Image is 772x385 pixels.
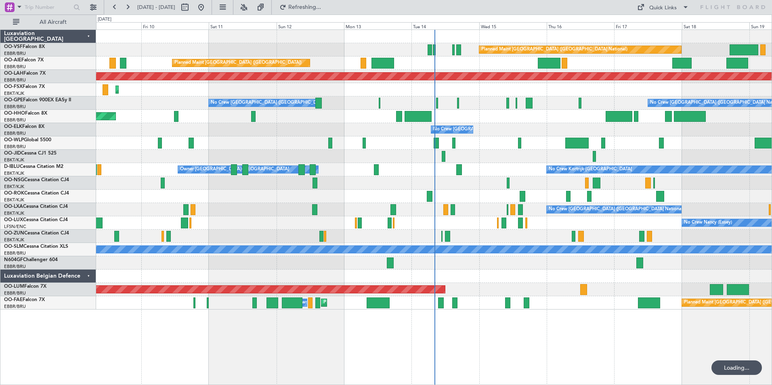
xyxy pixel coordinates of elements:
[549,203,684,216] div: No Crew [GEOGRAPHIC_DATA] ([GEOGRAPHIC_DATA] National)
[4,84,45,89] a: OO-FSXFalcon 7X
[4,77,26,83] a: EBBR/BRU
[4,204,68,209] a: OO-LXACessna Citation CJ4
[479,22,547,29] div: Wed 15
[4,257,58,262] a: N604GFChallenger 604
[4,303,26,310] a: EBBR/BRU
[4,151,57,156] a: OO-JIDCessna CJ1 525
[4,124,44,129] a: OO-ELKFalcon 8X
[323,297,394,309] div: Planned Maint Melsbroek Air Base
[4,284,24,289] span: OO-LUM
[141,22,209,29] div: Fri 10
[4,244,68,249] a: OO-SLMCessna Citation XLS
[4,117,26,123] a: EBBR/BRU
[4,184,24,190] a: EBKT/KJK
[4,170,24,176] a: EBKT/KJK
[211,97,346,109] div: No Crew [GEOGRAPHIC_DATA] ([GEOGRAPHIC_DATA] National)
[4,284,46,289] a: OO-LUMFalcon 7X
[276,1,324,14] button: Refreshing...
[4,191,24,196] span: OO-ROK
[25,1,71,13] input: Trip Number
[4,178,69,182] a: OO-NSGCessna Citation CJ4
[4,210,24,216] a: EBKT/KJK
[4,264,26,270] a: EBBR/BRU
[4,231,69,236] a: OO-ZUNCessna Citation CJ4
[4,58,44,63] a: OO-AIEFalcon 7X
[137,4,175,11] span: [DATE] - [DATE]
[411,22,479,29] div: Tue 14
[4,231,24,236] span: OO-ZUN
[4,130,26,136] a: EBBR/BRU
[180,163,289,176] div: Owner [GEOGRAPHIC_DATA]-[GEOGRAPHIC_DATA]
[344,22,411,29] div: Mon 13
[4,257,23,262] span: N604GF
[4,151,21,156] span: OO-JID
[4,218,23,222] span: OO-LUX
[4,164,20,169] span: D-IBLU
[4,71,23,76] span: OO-LAH
[4,178,24,182] span: OO-NSG
[209,22,276,29] div: Sat 11
[277,22,344,29] div: Sun 12
[4,224,26,230] a: LFSN/ENC
[4,290,26,296] a: EBBR/BRU
[711,360,762,375] div: Loading...
[74,22,141,29] div: Thu 9
[98,16,111,23] div: [DATE]
[4,44,45,49] a: OO-VSFFalcon 8X
[288,4,322,10] span: Refreshing...
[4,90,24,96] a: EBKT/KJK
[118,84,212,96] div: Planned Maint Kortrijk-[GEOGRAPHIC_DATA]
[433,123,569,136] div: No Crew [GEOGRAPHIC_DATA] ([GEOGRAPHIC_DATA] National)
[4,44,23,49] span: OO-VSF
[4,58,21,63] span: OO-AIE
[4,144,26,150] a: EBBR/BRU
[21,19,85,25] span: All Aircraft
[4,104,26,110] a: EBBR/BRU
[4,237,24,243] a: EBKT/KJK
[4,297,23,302] span: OO-FAE
[4,111,47,116] a: OO-HHOFalcon 8X
[4,64,26,70] a: EBBR/BRU
[4,297,45,302] a: OO-FAEFalcon 7X
[4,244,23,249] span: OO-SLM
[481,44,627,56] div: Planned Maint [GEOGRAPHIC_DATA] ([GEOGRAPHIC_DATA] National)
[682,22,749,29] div: Sat 18
[4,197,24,203] a: EBKT/KJK
[4,84,23,89] span: OO-FSX
[614,22,682,29] div: Fri 17
[4,138,24,142] span: OO-WLP
[9,16,88,29] button: All Aircraft
[4,71,46,76] a: OO-LAHFalcon 7X
[649,4,677,12] div: Quick Links
[4,204,23,209] span: OO-LXA
[4,138,51,142] a: OO-WLPGlobal 5500
[684,217,732,229] div: No Crew Nancy (Essey)
[547,22,614,29] div: Thu 16
[4,98,23,103] span: OO-GPE
[174,57,302,69] div: Planned Maint [GEOGRAPHIC_DATA] ([GEOGRAPHIC_DATA])
[4,157,24,163] a: EBKT/KJK
[4,124,22,129] span: OO-ELK
[4,218,68,222] a: OO-LUXCessna Citation CJ4
[4,191,69,196] a: OO-ROKCessna Citation CJ4
[549,163,632,176] div: No Crew Kortrijk-[GEOGRAPHIC_DATA]
[4,250,26,256] a: EBBR/BRU
[4,98,71,103] a: OO-GPEFalcon 900EX EASy II
[4,50,26,56] a: EBBR/BRU
[4,164,63,169] a: D-IBLUCessna Citation M2
[4,111,25,116] span: OO-HHO
[633,1,693,14] button: Quick Links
